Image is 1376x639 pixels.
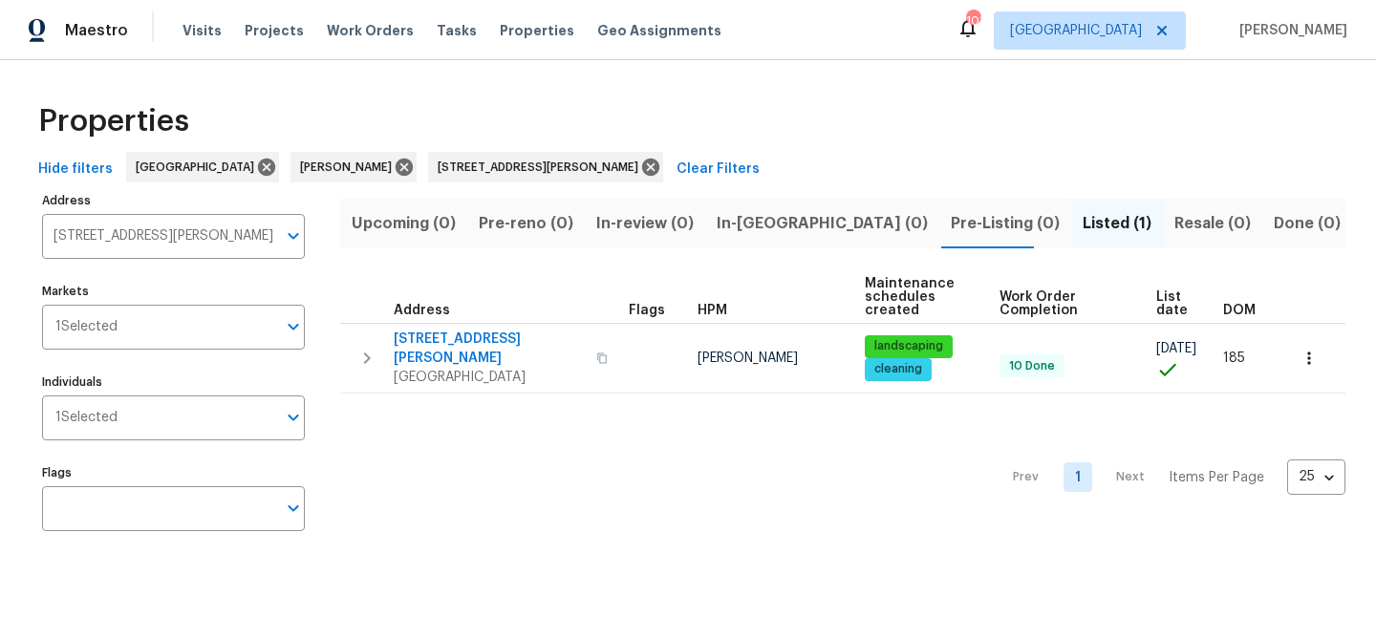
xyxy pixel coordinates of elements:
[428,152,663,182] div: [STREET_ADDRESS][PERSON_NAME]
[717,210,928,237] span: In-[GEOGRAPHIC_DATA] (0)
[500,21,574,40] span: Properties
[1232,21,1347,40] span: [PERSON_NAME]
[280,404,307,431] button: Open
[183,21,222,40] span: Visits
[596,210,694,237] span: In-review (0)
[394,304,450,317] span: Address
[867,361,930,377] span: cleaning
[966,11,979,31] div: 103
[327,21,414,40] span: Work Orders
[1169,468,1264,487] p: Items Per Page
[1287,452,1345,501] div: 25
[1223,351,1245,365] span: 185
[394,368,585,387] span: [GEOGRAPHIC_DATA]
[1174,210,1251,237] span: Resale (0)
[995,405,1345,550] nav: Pagination Navigation
[38,112,189,131] span: Properties
[136,158,262,177] span: [GEOGRAPHIC_DATA]
[42,467,305,479] label: Flags
[951,210,1060,237] span: Pre-Listing (0)
[126,152,279,182] div: [GEOGRAPHIC_DATA]
[1001,358,1063,374] span: 10 Done
[1223,304,1256,317] span: DOM
[677,158,760,181] span: Clear Filters
[479,210,573,237] span: Pre-reno (0)
[1064,462,1092,492] a: Goto page 1
[1083,210,1151,237] span: Listed (1)
[1000,290,1124,317] span: Work Order Completion
[698,304,727,317] span: HPM
[698,351,798,365] span: [PERSON_NAME]
[55,410,118,426] span: 1 Selected
[1010,21,1142,40] span: [GEOGRAPHIC_DATA]
[280,223,307,249] button: Open
[42,286,305,297] label: Markets
[1156,290,1191,317] span: List date
[245,21,304,40] span: Projects
[352,210,456,237] span: Upcoming (0)
[31,152,120,187] button: Hide filters
[394,330,585,368] span: [STREET_ADDRESS][PERSON_NAME]
[42,195,305,206] label: Address
[42,376,305,388] label: Individuals
[1274,210,1341,237] span: Done (0)
[65,21,128,40] span: Maestro
[867,338,951,354] span: landscaping
[280,495,307,522] button: Open
[629,304,665,317] span: Flags
[55,319,118,335] span: 1 Selected
[597,21,721,40] span: Geo Assignments
[669,152,767,187] button: Clear Filters
[438,158,646,177] span: [STREET_ADDRESS][PERSON_NAME]
[290,152,417,182] div: [PERSON_NAME]
[300,158,399,177] span: [PERSON_NAME]
[280,313,307,340] button: Open
[437,24,477,37] span: Tasks
[1156,342,1196,355] span: [DATE]
[865,277,967,317] span: Maintenance schedules created
[38,158,113,181] span: Hide filters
